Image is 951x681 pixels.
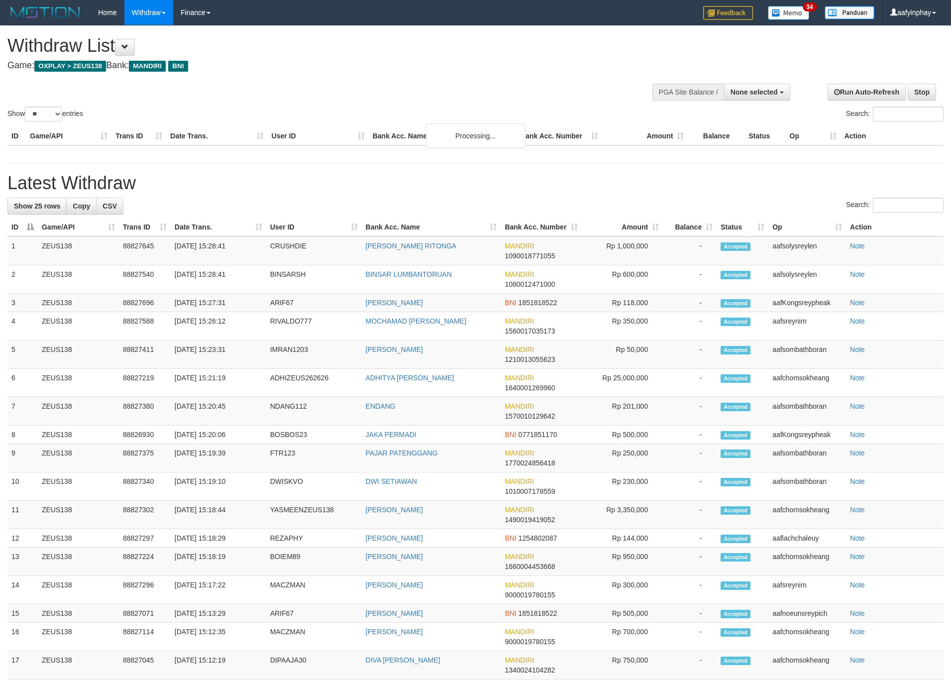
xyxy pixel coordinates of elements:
[7,576,38,604] td: 14
[366,581,423,589] a: [PERSON_NAME]
[850,345,865,353] a: Note
[366,449,438,457] a: PAJAR PATENGGANG
[369,127,517,145] th: Bank Acc. Name
[663,265,717,294] td: -
[850,402,865,410] a: Note
[850,242,865,250] a: Note
[266,294,362,312] td: ARIF67
[266,501,362,529] td: YASMEENZEUS138
[850,431,865,439] a: Note
[721,450,750,458] span: Accepted
[505,487,555,495] span: Copy 1010007178559 to clipboard
[7,604,38,623] td: 15
[768,604,846,623] td: aafnoeunsreypich
[119,651,171,680] td: 88827045
[38,501,119,529] td: ZEUS138
[721,553,750,562] span: Accepted
[582,604,663,623] td: Rp 505,000
[38,604,119,623] td: ZEUS138
[38,623,119,651] td: ZEUS138
[721,299,750,308] span: Accepted
[519,431,557,439] span: Copy 0771851170 to clipboard
[366,534,423,542] a: [PERSON_NAME]
[582,472,663,501] td: Rp 230,000
[26,127,111,145] th: Game/API
[582,426,663,444] td: Rp 500,000
[582,529,663,548] td: Rp 144,000
[362,218,501,236] th: Bank Acc. Name: activate to sort column ascending
[768,576,846,604] td: aafsreynim
[7,501,38,529] td: 11
[119,501,171,529] td: 88827302
[505,534,516,542] span: BNI
[171,265,266,294] td: [DATE] 15:28:41
[850,299,865,307] a: Note
[171,501,266,529] td: [DATE] 15:18:44
[266,236,362,265] td: CRUSHDIE
[7,623,38,651] td: 16
[768,548,846,576] td: aafchomsokheang
[505,591,555,599] span: Copy 9000019780155 to clipboard
[171,529,266,548] td: [DATE] 15:18:29
[7,5,83,20] img: MOTION_logo.png
[505,317,534,325] span: MANDIRI
[7,472,38,501] td: 10
[717,218,768,236] th: Status: activate to sort column ascending
[266,265,362,294] td: BINSARSH
[7,444,38,472] td: 9
[505,355,555,363] span: Copy 1210013055623 to clipboard
[602,127,688,145] th: Amount
[38,576,119,604] td: ZEUS138
[768,397,846,426] td: aafsombathboran
[119,218,171,236] th: Trans ID: activate to sort column ascending
[171,548,266,576] td: [DATE] 15:18:19
[366,270,452,278] a: BINSAR LUMBANTORUAN
[663,340,717,369] td: -
[846,107,944,121] label: Search:
[38,236,119,265] td: ZEUS138
[519,534,557,542] span: Copy 1254802087 to clipboard
[171,426,266,444] td: [DATE] 15:20:06
[266,218,362,236] th: User ID: activate to sort column ascending
[721,374,750,383] span: Accepted
[768,312,846,340] td: aafsreynim
[366,506,423,514] a: [PERSON_NAME]
[505,459,555,467] span: Copy 1770024856418 to clipboard
[663,236,717,265] td: -
[129,61,166,72] span: MANDIRI
[873,198,944,213] input: Search:
[366,477,417,485] a: DWI SETIAWAN
[268,127,369,145] th: User ID
[505,581,534,589] span: MANDIRI
[582,312,663,340] td: Rp 350,000
[803,2,816,11] span: 34
[119,548,171,576] td: 88827224
[505,299,516,307] span: BNI
[850,581,865,589] a: Note
[582,265,663,294] td: Rp 600,000
[663,576,717,604] td: -
[266,548,362,576] td: BOIEM89
[366,374,454,382] a: ADHITYA [PERSON_NAME]
[721,506,750,515] span: Accepted
[7,294,38,312] td: 3
[171,312,266,340] td: [DATE] 15:26:12
[768,294,846,312] td: aafKongsreypheak
[266,444,362,472] td: FTR123
[663,218,717,236] th: Balance: activate to sort column ascending
[828,84,906,101] a: Run Auto-Refresh
[119,529,171,548] td: 88827297
[703,6,753,20] img: Feedback.jpg
[266,472,362,501] td: DWISKVO
[721,242,750,251] span: Accepted
[505,506,534,514] span: MANDIRI
[73,202,90,210] span: Copy
[505,280,555,288] span: Copy 1080012471000 to clipboard
[505,242,534,250] span: MANDIRI
[119,444,171,472] td: 88827375
[266,529,362,548] td: REZAPHY
[7,265,38,294] td: 2
[721,478,750,486] span: Accepted
[582,651,663,680] td: Rp 750,000
[505,327,555,335] span: Copy 1560017035173 to clipboard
